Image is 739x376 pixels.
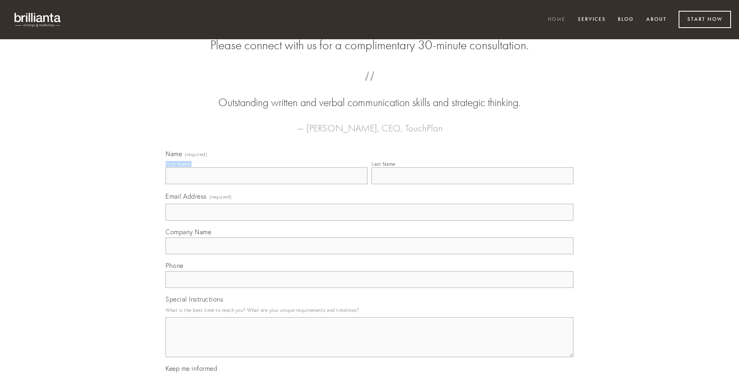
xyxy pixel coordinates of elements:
[166,305,573,316] p: What is the best time to reach you? What are your unique requirements and timelines?
[166,228,211,236] span: Company Name
[8,8,68,31] img: brillianta - research, strategy, marketing
[178,79,561,111] blockquote: Outstanding written and verbal communication skills and strategic thinking.
[641,13,672,26] a: About
[185,152,207,157] span: (required)
[573,13,611,26] a: Services
[679,11,731,28] a: Start Now
[613,13,639,26] a: Blog
[166,38,573,53] h2: Please connect with us for a complimentary 30-minute consultation.
[166,192,207,200] span: Email Address
[166,364,217,372] span: Keep me informed
[166,161,190,167] div: First Name
[178,111,561,136] figcaption: — [PERSON_NAME], CEO, TouchPlan
[166,295,223,303] span: Special Instructions
[543,13,571,26] a: Home
[178,79,561,95] span: “
[371,161,395,167] div: Last Name
[166,150,182,158] span: Name
[166,261,184,269] span: Phone
[210,191,232,202] span: (required)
